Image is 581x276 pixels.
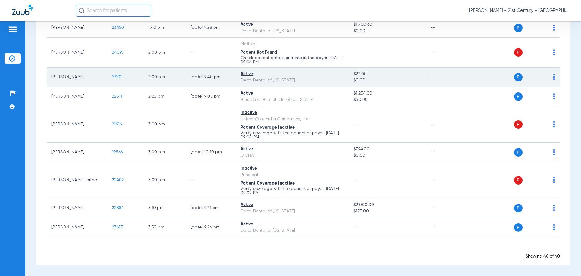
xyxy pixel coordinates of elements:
[553,74,555,80] img: group-dot-blue.svg
[47,18,107,38] td: [PERSON_NAME]
[241,56,344,64] p: Check patient details or contact the payer. [DATE] 09:06 PM.
[353,71,421,77] span: $22.00
[186,38,236,68] td: --
[353,77,421,84] span: $0.00
[47,38,107,68] td: [PERSON_NAME]
[47,106,107,143] td: [PERSON_NAME]
[553,49,555,55] img: group-dot-blue.svg
[353,152,421,159] span: $0.00
[241,228,344,234] div: Delta Dental of [US_STATE]
[514,223,523,232] span: P
[241,146,344,152] div: Active
[186,68,236,87] td: [DATE] 9:40 PM
[553,25,555,31] img: group-dot-blue.svg
[186,198,236,218] td: [DATE] 9:21 PM
[12,5,33,15] img: Zuub Logo
[112,94,122,98] span: 22511
[143,198,186,218] td: 3:10 PM
[112,75,122,79] span: 19101
[47,218,107,237] td: [PERSON_NAME]
[553,121,555,127] img: group-dot-blue.svg
[426,218,467,237] td: --
[143,87,186,106] td: 2:20 PM
[353,202,421,208] span: $2,000.00
[426,18,467,38] td: --
[514,176,523,185] span: P
[8,26,18,33] img: hamburger-icon
[143,18,186,38] td: 1:40 PM
[553,93,555,99] img: group-dot-blue.svg
[241,90,344,97] div: Active
[353,225,358,229] span: --
[143,68,186,87] td: 2:00 PM
[353,122,358,126] span: --
[353,90,421,97] span: $1,254.00
[514,48,523,57] span: P
[514,92,523,101] span: P
[143,143,186,162] td: 3:00 PM
[112,206,124,210] span: 22884
[526,254,560,258] span: Showing 40 of 40
[47,198,107,218] td: [PERSON_NAME]
[426,162,467,198] td: --
[469,8,569,14] span: [PERSON_NAME] - 21st Century - [GEOGRAPHIC_DATA]
[353,208,421,214] span: $175.00
[112,178,124,182] span: 22402
[186,162,236,198] td: --
[353,50,358,55] span: --
[514,120,523,129] span: P
[426,143,467,162] td: --
[553,205,555,211] img: group-dot-blue.svg
[79,8,84,13] img: Search Icon
[186,143,236,162] td: [DATE] 10:10 PM
[241,28,344,34] div: Delta Dental of [US_STATE]
[47,143,107,162] td: [PERSON_NAME]
[241,187,344,195] p: Verify coverage with the patient or payer. [DATE] 09:02 PM.
[553,149,555,155] img: group-dot-blue.svg
[241,125,295,130] span: Patient Coverage Inactive
[353,97,421,103] span: $50.00
[514,73,523,81] span: P
[112,122,122,126] span: 21916
[112,225,123,229] span: 23675
[426,87,467,106] td: --
[186,18,236,38] td: [DATE] 9:28 PM
[353,22,421,28] span: $1,700.60
[553,224,555,230] img: group-dot-blue.svg
[241,77,344,84] div: Delta Dental of [US_STATE]
[514,24,523,32] span: P
[514,148,523,157] span: P
[76,5,151,17] input: Search for patients
[47,162,107,198] td: [PERSON_NAME]-ortho
[241,181,295,185] span: Patient Coverage Inactive
[186,218,236,237] td: [DATE] 9:24 PM
[426,68,467,87] td: --
[241,172,344,178] div: Principal
[241,71,344,77] div: Active
[241,97,344,103] div: Blue Cross Blue Shield of [US_STATE]
[241,22,344,28] div: Active
[553,177,555,183] img: group-dot-blue.svg
[241,208,344,214] div: Delta Dental of [US_STATE]
[47,87,107,106] td: [PERSON_NAME]
[112,25,124,30] span: 23450
[186,87,236,106] td: [DATE] 9:05 PM
[241,221,344,228] div: Active
[241,152,344,159] div: CIGNA
[143,106,186,143] td: 3:00 PM
[241,202,344,208] div: Active
[353,146,421,152] span: $794.00
[186,106,236,143] td: --
[241,41,344,47] div: MetLife
[47,68,107,87] td: [PERSON_NAME]
[241,165,344,172] div: Inactive
[353,28,421,34] span: $0.00
[112,150,123,154] span: 19566
[241,50,277,55] span: Patient Not Found
[112,50,124,55] span: 24097
[426,106,467,143] td: --
[353,178,358,182] span: --
[241,131,344,139] p: Verify coverage with the patient or payer. [DATE] 09:08 PM.
[426,198,467,218] td: --
[143,162,186,198] td: 3:00 PM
